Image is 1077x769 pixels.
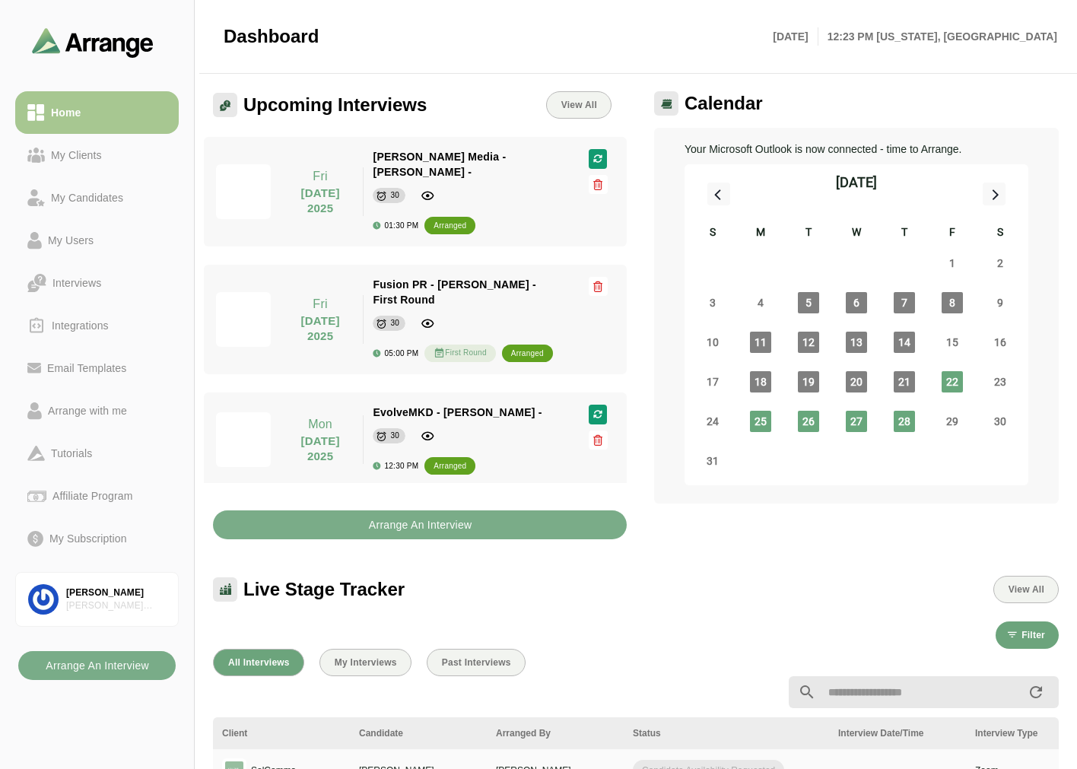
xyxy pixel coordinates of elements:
[227,657,290,668] span: All Interviews
[894,411,915,432] span: Thursday, August 28, 2025
[45,146,108,164] div: My Clients
[990,411,1011,432] span: Saturday, August 30, 2025
[359,726,478,740] div: Candidate
[798,292,819,313] span: Tuesday, August 5, 2025
[46,274,107,292] div: Interviews
[990,371,1011,392] span: Saturday, August 23, 2025
[45,189,129,207] div: My Candidates
[633,726,820,740] div: Status
[785,224,833,243] div: T
[46,487,138,505] div: Affiliate Program
[66,586,166,599] div: [PERSON_NAME]
[990,253,1011,274] span: Saturday, August 2, 2025
[1027,683,1045,701] i: appended action
[750,292,771,313] span: Monday, August 4, 2025
[373,278,535,306] span: Fusion PR - [PERSON_NAME] - First Round
[373,349,418,357] div: 05:00 PM
[942,332,963,353] span: Friday, August 15, 2025
[427,649,526,676] button: Past Interviews
[942,411,963,432] span: Friday, August 29, 2025
[287,313,354,344] p: [DATE] 2025
[689,224,737,243] div: S
[434,218,466,234] div: arranged
[434,459,466,474] div: arranged
[15,389,179,432] a: Arrange with me
[942,292,963,313] span: Friday, August 8, 2025
[15,475,179,517] a: Affiliate Program
[818,27,1057,46] p: 12:23 PM [US_STATE], [GEOGRAPHIC_DATA]
[702,371,723,392] span: Sunday, August 17, 2025
[846,371,867,392] span: Wednesday, August 20, 2025
[15,432,179,475] a: Tutorials
[894,332,915,353] span: Thursday, August 14, 2025
[319,649,411,676] button: My Interviews
[18,651,176,680] button: Arrange An Interview
[894,371,915,392] span: Thursday, August 21, 2025
[66,599,166,612] div: [PERSON_NAME] Associates
[990,332,1011,353] span: Saturday, August 16, 2025
[15,517,179,560] a: My Subscription
[15,134,179,176] a: My Clients
[15,572,179,627] a: [PERSON_NAME][PERSON_NAME] Associates
[243,578,405,601] span: Live Stage Tracker
[750,332,771,353] span: Monday, August 11, 2025
[15,219,179,262] a: My Users
[846,332,867,353] span: Wednesday, August 13, 2025
[1021,630,1045,640] span: Filter
[46,316,115,335] div: Integrations
[42,402,133,420] div: Arrange with me
[833,224,881,243] div: W
[798,371,819,392] span: Tuesday, August 19, 2025
[993,576,1059,603] button: View All
[373,406,542,418] span: EvolveMKD - [PERSON_NAME] -
[1008,584,1044,595] span: View All
[43,529,133,548] div: My Subscription
[894,292,915,313] span: Thursday, August 7, 2025
[15,347,179,389] a: Email Templates
[846,292,867,313] span: Wednesday, August 6, 2025
[846,411,867,432] span: Wednesday, August 27, 2025
[750,371,771,392] span: Monday, August 18, 2025
[737,224,785,243] div: M
[496,726,615,740] div: Arranged By
[373,221,418,230] div: 01:30 PM
[287,415,354,434] p: Mon
[685,140,1028,158] p: Your Microsoft Outlook is now connected - time to Arrange.
[213,510,627,539] button: Arrange An Interview
[702,332,723,353] span: Sunday, August 10, 2025
[511,346,544,361] div: arranged
[32,27,154,57] img: arrangeai-name-small-logo.4d2b8aee.svg
[685,92,763,115] span: Calendar
[373,462,418,470] div: 12:30 PM
[928,224,976,243] div: F
[561,100,597,110] span: View All
[287,167,354,186] p: Fri
[798,411,819,432] span: Tuesday, August 26, 2025
[750,411,771,432] span: Monday, August 25, 2025
[15,91,179,134] a: Home
[976,224,1024,243] div: S
[424,345,495,362] div: First Round
[702,292,723,313] span: Sunday, August 3, 2025
[546,91,612,119] a: View All
[222,726,341,740] div: Client
[390,188,399,203] div: 30
[880,224,928,243] div: T
[287,186,354,216] p: [DATE] 2025
[990,292,1011,313] span: Saturday, August 9, 2025
[213,649,304,676] button: All Interviews
[224,25,319,48] span: Dashboard
[996,621,1059,649] button: Filter
[836,172,877,193] div: [DATE]
[15,176,179,219] a: My Candidates
[45,103,87,122] div: Home
[15,262,179,304] a: Interviews
[42,231,100,249] div: My Users
[243,94,427,116] span: Upcoming Interviews
[942,371,963,392] span: Friday, August 22, 2025
[368,510,472,539] b: Arrange An Interview
[373,151,506,178] span: [PERSON_NAME] Media - [PERSON_NAME] -
[390,428,399,443] div: 30
[773,27,818,46] p: [DATE]
[287,295,354,313] p: Fri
